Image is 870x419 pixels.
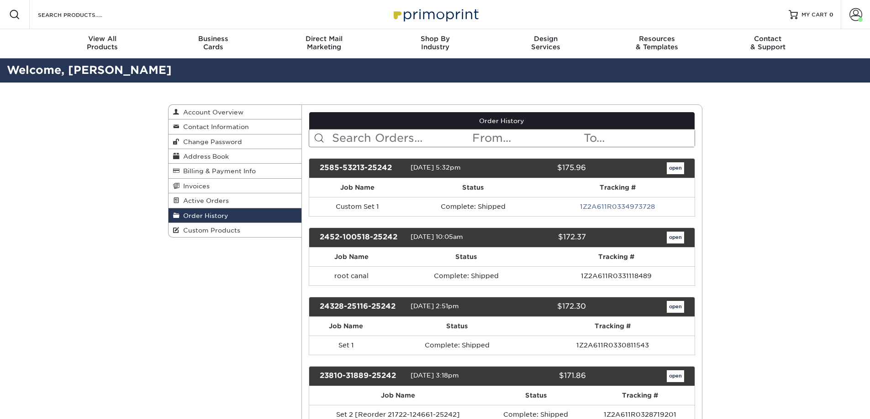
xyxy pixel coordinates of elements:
span: [DATE] 10:05am [411,233,463,240]
span: Order History [179,212,228,219]
a: Billing & Payment Info [169,164,302,178]
a: Change Password [169,134,302,149]
div: 24328-25116-25242 [313,301,411,313]
span: [DATE] 3:18pm [411,372,459,379]
a: Direct MailMarketing [269,29,380,58]
a: Contact Information [169,119,302,134]
td: Complete: Shipped [405,197,540,216]
span: Custom Products [179,227,240,234]
span: Active Orders [179,197,229,204]
span: Account Overview [179,109,243,116]
div: & Templates [601,35,712,51]
div: & Support [712,35,823,51]
a: 1Z2A611R0334973728 [580,203,655,210]
th: Job Name [309,248,394,266]
td: Set 1 [309,336,383,355]
a: Shop ByIndustry [380,29,490,58]
span: Invoices [179,182,210,190]
input: To... [583,129,694,147]
input: SEARCH PRODUCTS..... [37,9,126,20]
a: Order History [169,208,302,223]
th: Tracking # [538,248,695,266]
a: DesignServices [490,29,601,58]
th: Job Name [309,386,486,405]
a: Order History [309,112,695,129]
div: Products [47,35,158,51]
span: Design [490,35,601,43]
th: Tracking # [585,386,695,405]
th: Status [405,178,540,197]
div: $175.96 [495,162,593,174]
a: Invoices [169,179,302,193]
th: Status [383,317,531,336]
div: 23810-31889-25242 [313,370,411,382]
td: 1Z2A611R0331118489 [538,266,695,285]
a: Address Book [169,149,302,164]
span: [DATE] 5:32pm [411,164,461,171]
div: Cards [158,35,269,51]
a: Resources& Templates [601,29,712,58]
div: $172.37 [495,232,593,243]
a: Account Overview [169,105,302,119]
div: $171.86 [495,370,593,382]
a: View AllProducts [47,29,158,58]
a: open [667,232,684,243]
div: $172.30 [495,301,593,313]
a: BusinessCards [158,29,269,58]
a: open [667,162,684,174]
a: open [667,370,684,382]
span: Contact Information [179,123,249,130]
td: Complete: Shipped [394,266,538,285]
span: Resources [601,35,712,43]
span: View All [47,35,158,43]
a: Active Orders [169,193,302,208]
div: Marketing [269,35,380,51]
div: Services [490,35,601,51]
th: Tracking # [531,317,695,336]
img: Primoprint [390,5,481,24]
input: Search Orders... [331,129,471,147]
th: Status [486,386,585,405]
span: 0 [829,11,833,18]
div: 2585-53213-25242 [313,162,411,174]
span: Billing & Payment Info [179,167,256,175]
th: Status [394,248,538,266]
th: Job Name [309,178,405,197]
span: MY CART [801,11,828,19]
span: Contact [712,35,823,43]
td: root canal [309,266,394,285]
td: Complete: Shipped [383,336,531,355]
span: Change Password [179,138,242,145]
input: From... [471,129,583,147]
span: Shop By [380,35,490,43]
td: Custom Set 1 [309,197,405,216]
th: Job Name [309,317,383,336]
th: Tracking # [541,178,695,197]
a: Custom Products [169,223,302,237]
a: open [667,301,684,313]
div: 2452-100518-25242 [313,232,411,243]
span: Direct Mail [269,35,380,43]
div: Industry [380,35,490,51]
span: Address Book [179,153,229,160]
a: Contact& Support [712,29,823,58]
span: Business [158,35,269,43]
span: [DATE] 2:51pm [411,302,459,310]
td: 1Z2A611R0330811543 [531,336,695,355]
